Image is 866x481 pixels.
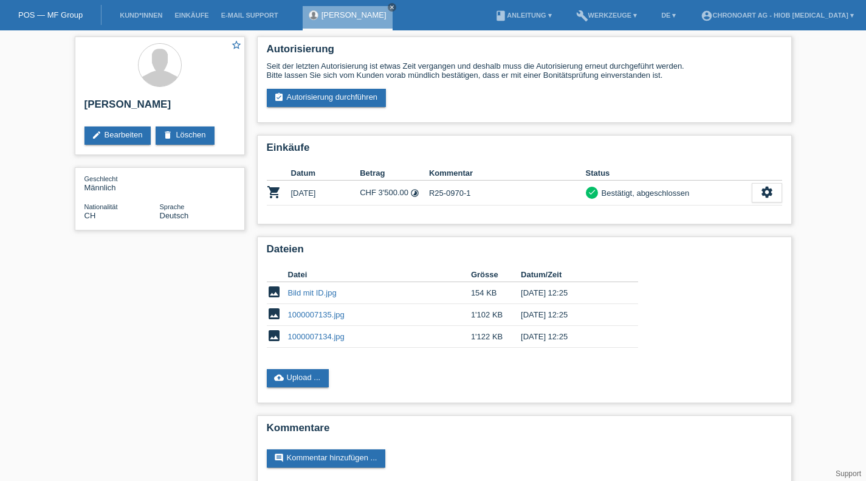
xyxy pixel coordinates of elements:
div: Seit der letzten Autorisierung ist etwas Zeit vergangen und deshalb muss die Autorisierung erneut... [267,61,782,80]
a: editBearbeiten [84,126,151,145]
i: close [389,4,395,10]
a: buildWerkzeuge ▾ [570,12,644,19]
i: book [495,10,507,22]
a: close [388,3,396,12]
a: cloud_uploadUpload ... [267,369,329,387]
div: Bestätigt, abgeschlossen [598,187,690,199]
i: account_circle [701,10,713,22]
td: R25-0970-1 [429,181,586,206]
i: delete [163,130,173,140]
a: Bild mit ID.jpg [288,288,337,297]
a: star_border [231,40,242,52]
th: Grösse [471,268,521,282]
a: Kund*innen [114,12,168,19]
a: bookAnleitung ▾ [489,12,557,19]
span: Sprache [160,203,185,210]
h2: Dateien [267,243,782,261]
h2: [PERSON_NAME] [84,99,235,117]
th: Datei [288,268,471,282]
i: settings [760,185,774,199]
th: Datum [291,166,360,181]
th: Betrag [360,166,429,181]
a: Einkäufe [168,12,215,19]
td: [DATE] 12:25 [521,304,620,326]
i: build [576,10,588,22]
td: [DATE] 12:25 [521,282,620,304]
span: Schweiz [84,211,96,220]
th: Status [586,166,752,181]
span: Geschlecht [84,175,118,182]
i: assignment_turned_in [274,92,284,102]
td: 154 KB [471,282,521,304]
i: comment [274,453,284,463]
a: deleteLöschen [156,126,214,145]
i: edit [92,130,101,140]
i: image [267,285,281,299]
i: check [588,188,596,196]
span: Deutsch [160,211,189,220]
td: [DATE] [291,181,360,206]
a: DE ▾ [655,12,682,19]
a: E-Mail Support [215,12,284,19]
i: star_border [231,40,242,50]
i: POSP00027977 [267,185,281,199]
a: POS — MF Group [18,10,83,19]
a: [PERSON_NAME] [321,10,387,19]
a: assignment_turned_inAutorisierung durchführen [267,89,387,107]
th: Kommentar [429,166,586,181]
i: image [267,328,281,343]
h2: Einkäufe [267,142,782,160]
i: Fixe Raten (24 Raten) [410,189,419,198]
a: account_circleChronoart AG - Hiob [MEDICAL_DATA] ▾ [695,12,861,19]
a: 1000007134.jpg [288,332,345,341]
div: Männlich [84,174,160,192]
td: CHF 3'500.00 [360,181,429,206]
td: 1'122 KB [471,326,521,348]
th: Datum/Zeit [521,268,620,282]
i: image [267,306,281,321]
i: cloud_upload [274,373,284,382]
a: commentKommentar hinzufügen ... [267,449,386,468]
h2: Kommentare [267,422,782,440]
td: 1'102 KB [471,304,521,326]
td: [DATE] 12:25 [521,326,620,348]
a: Support [836,469,861,478]
a: 1000007135.jpg [288,310,345,319]
h2: Autorisierung [267,43,782,61]
span: Nationalität [84,203,118,210]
